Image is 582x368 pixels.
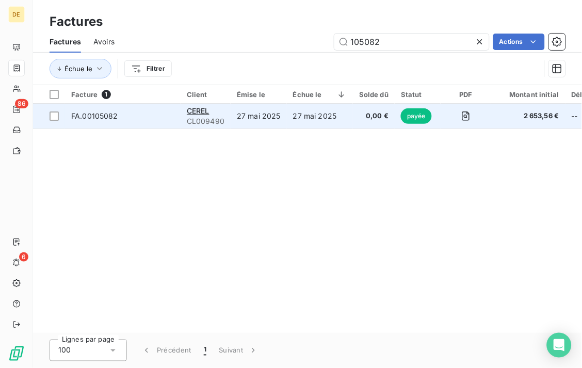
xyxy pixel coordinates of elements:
[287,104,353,129] td: 27 mai 2025
[135,340,198,361] button: Précédent
[447,90,484,99] div: PDF
[50,12,103,31] h3: Factures
[15,99,28,108] span: 86
[359,111,389,121] span: 0,00 €
[102,90,111,99] span: 1
[187,106,209,115] span: CEREL
[50,59,111,78] button: Échue le
[58,345,71,356] span: 100
[187,116,224,126] span: CL009490
[231,104,287,129] td: 27 mai 2025
[237,90,281,99] div: Émise le
[401,90,434,99] div: Statut
[8,345,25,362] img: Logo LeanPay
[71,111,118,120] span: FA.00105082
[71,90,98,99] span: Facture
[213,340,265,361] button: Suivant
[401,108,432,124] span: payée
[124,60,172,77] button: Filtrer
[497,111,559,121] span: 2 653,56 €
[204,345,206,356] span: 1
[293,90,347,99] div: Échue le
[493,34,545,50] button: Actions
[8,101,24,118] a: 86
[187,90,224,99] div: Client
[547,333,572,358] div: Open Intercom Messenger
[334,34,489,50] input: Rechercher
[64,65,92,73] span: Échue le
[19,252,28,262] span: 6
[359,90,389,99] div: Solde dû
[93,37,115,47] span: Avoirs
[50,37,81,47] span: Factures
[8,6,25,23] div: DE
[198,340,213,361] button: 1
[497,90,559,99] div: Montant initial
